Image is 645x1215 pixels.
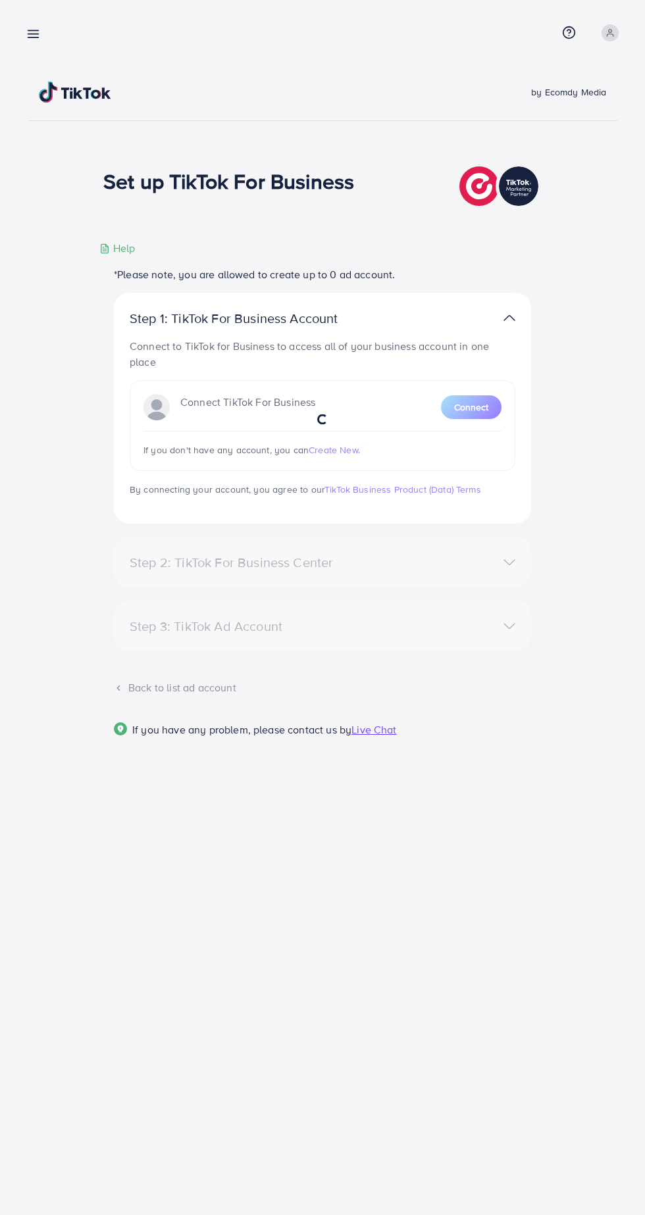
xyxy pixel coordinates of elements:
div: Back to list ad account [114,680,531,695]
span: If you have any problem, please contact us by [132,722,351,737]
p: Step 1: TikTok For Business Account [130,310,380,326]
img: TikTok [39,82,111,103]
span: Live Chat [351,722,396,737]
img: Popup guide [114,722,127,735]
h1: Set up TikTok For Business [103,168,354,193]
div: Help [99,241,136,256]
p: *Please note, you are allowed to create up to 0 ad account. [114,266,531,282]
img: TikTok partner [503,309,515,328]
span: by Ecomdy Media [531,86,606,99]
img: TikTok partner [459,163,542,209]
